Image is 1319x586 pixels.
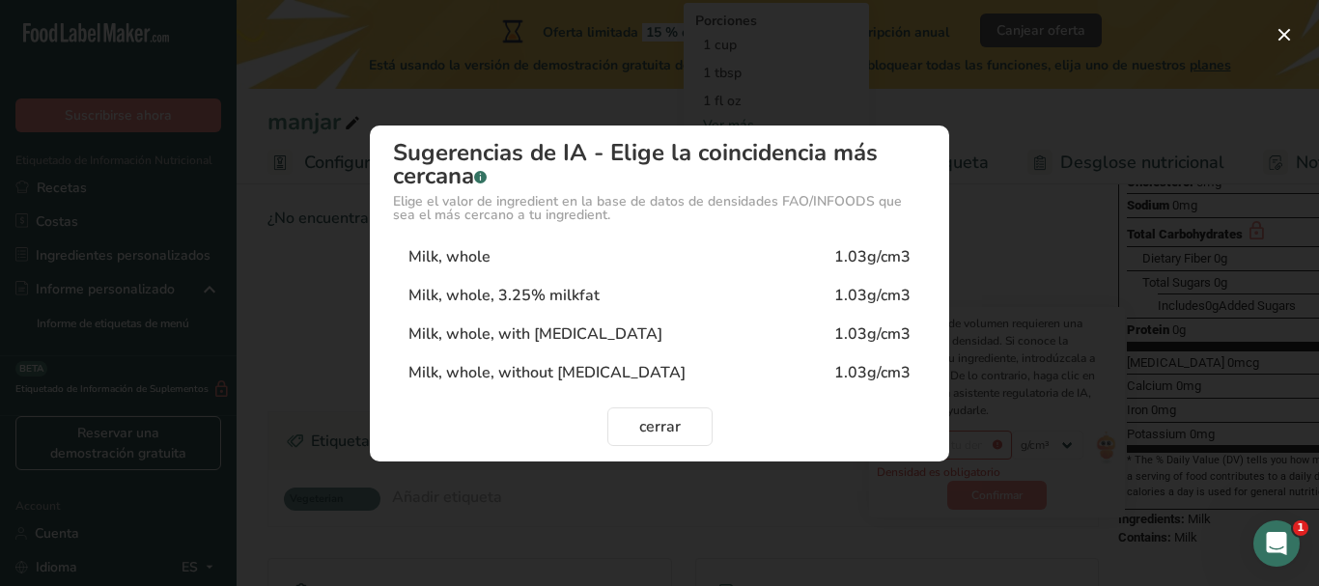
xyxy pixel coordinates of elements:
[834,361,911,384] div: 1.03g/cm3
[834,284,911,307] div: 1.03g/cm3
[834,245,911,268] div: 1.03g/cm3
[408,284,600,307] div: Milk, whole, 3.25% milkfat
[408,245,491,268] div: Milk, whole
[834,322,911,346] div: 1.03g/cm3
[639,415,681,438] span: cerrar
[607,407,713,446] button: cerrar
[393,195,926,222] div: Elige el valor de ingredient en la base de datos de densidades FAO/INFOODS que sea el más cercano...
[408,322,662,346] div: Milk, whole, with [MEDICAL_DATA]
[393,141,926,187] div: Sugerencias de IA - Elige la coincidencia más cercana
[1253,520,1300,567] iframe: Intercom live chat
[1293,520,1308,536] span: 1
[408,361,686,384] div: Milk, whole, without [MEDICAL_DATA]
